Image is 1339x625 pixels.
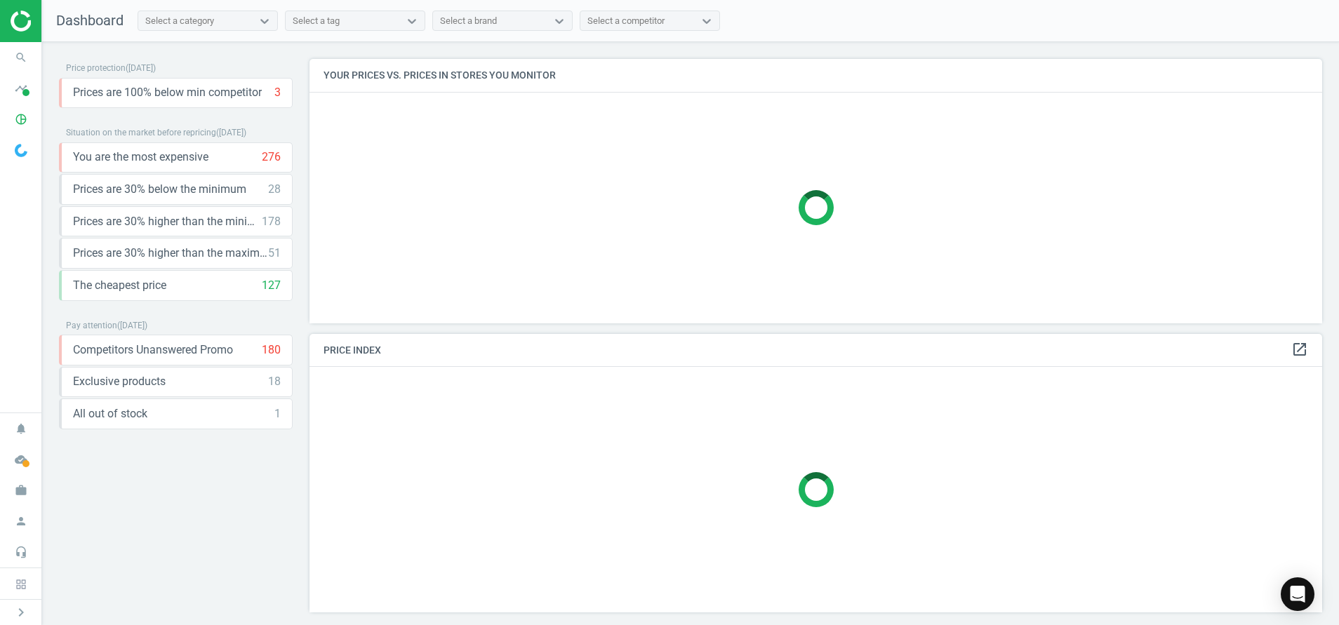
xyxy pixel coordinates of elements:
a: open_in_new [1291,341,1308,359]
div: 28 [268,182,281,197]
h4: Your prices vs. prices in stores you monitor [309,59,1322,92]
span: Price protection [66,63,126,73]
div: Open Intercom Messenger [1281,577,1314,611]
div: 180 [262,342,281,358]
i: search [8,44,34,71]
span: You are the most expensive [73,149,208,165]
span: ( [DATE] ) [216,128,246,137]
div: Select a tag [293,15,340,27]
i: person [8,508,34,535]
i: open_in_new [1291,341,1308,358]
div: 276 [262,149,281,165]
h4: Price Index [309,334,1322,367]
i: work [8,477,34,504]
span: ( [DATE] ) [117,321,147,330]
i: headset_mic [8,539,34,565]
i: pie_chart_outlined [8,106,34,133]
div: Select a category [145,15,214,27]
div: 18 [268,374,281,389]
span: Pay attention [66,321,117,330]
div: 127 [262,278,281,293]
div: Select a competitor [587,15,665,27]
span: Exclusive products [73,374,166,389]
span: Dashboard [56,12,124,29]
i: cloud_done [8,446,34,473]
div: Select a brand [440,15,497,27]
button: chevron_right [4,603,39,621]
div: 178 [262,214,281,229]
div: 1 [274,406,281,422]
i: chevron_right [13,604,29,621]
i: timeline [8,75,34,102]
span: Prices are 30% below the minimum [73,182,246,197]
div: 51 [268,246,281,261]
span: The cheapest price [73,278,166,293]
i: notifications [8,415,34,442]
span: Prices are 30% higher than the maximal [73,246,268,261]
span: All out of stock [73,406,147,422]
span: ( [DATE] ) [126,63,156,73]
span: Prices are 30% higher than the minimum [73,214,262,229]
span: Situation on the market before repricing [66,128,216,137]
div: 3 [274,85,281,100]
span: Competitors Unanswered Promo [73,342,233,358]
span: Prices are 100% below min competitor [73,85,262,100]
img: ajHJNr6hYgQAAAAASUVORK5CYII= [11,11,110,32]
img: wGWNvw8QSZomAAAAABJRU5ErkJggg== [15,144,27,157]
